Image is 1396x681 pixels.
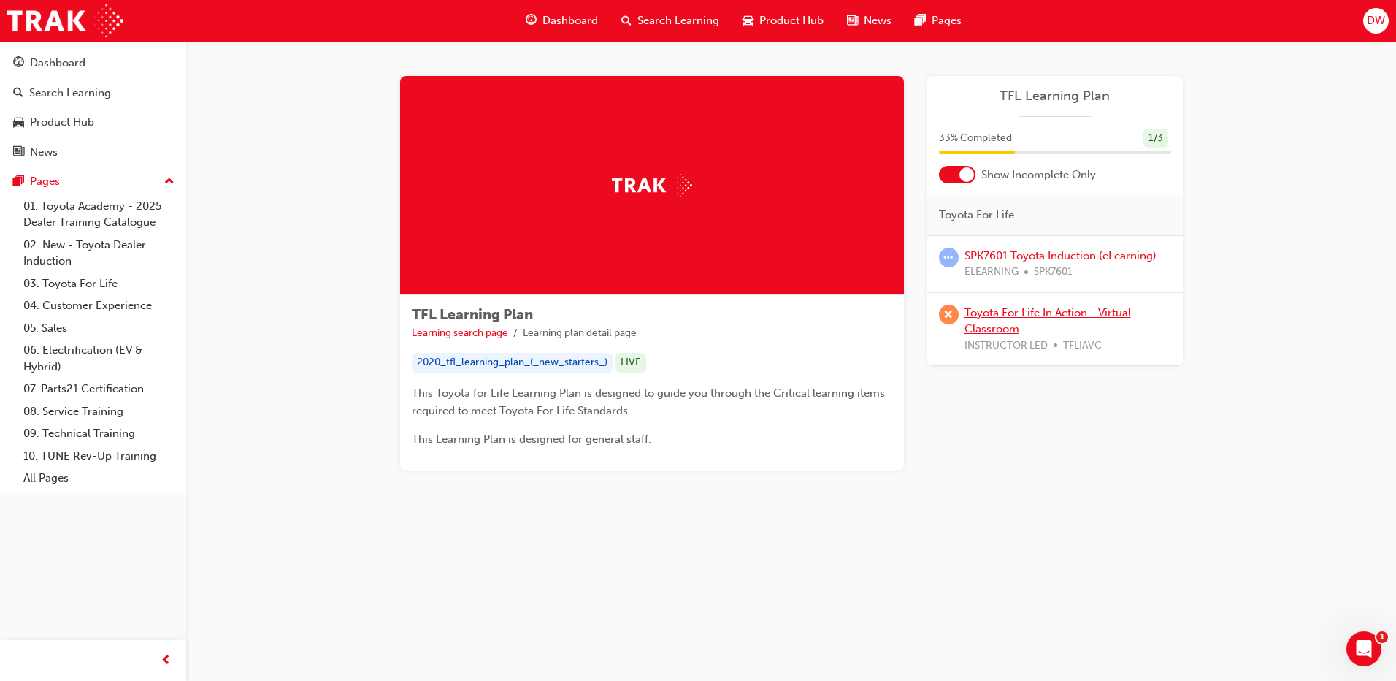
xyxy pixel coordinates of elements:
a: search-iconSearch Learning [610,6,731,36]
span: guage-icon [526,12,537,30]
span: news-icon [847,12,858,30]
a: 04. Customer Experience [18,294,180,317]
div: Search Learning [29,85,111,102]
a: 02. New - Toyota Dealer Induction [18,234,180,273]
span: ELEARNING [964,264,1019,281]
a: TFL Learning Plan [939,88,1171,104]
button: Pages [6,168,180,195]
span: Product Hub [759,12,824,29]
span: 1 [1376,631,1388,643]
div: News [30,144,58,161]
span: News [864,12,891,29]
span: guage-icon [13,57,24,70]
span: This Learning Plan is designed for general staff. [412,433,651,446]
a: 07. Parts21 Certification [18,378,180,400]
img: Trak [7,4,123,37]
div: Product Hub [30,114,94,131]
span: DW [1367,12,1385,29]
a: car-iconProduct Hub [731,6,835,36]
iframe: Intercom live chat [1346,631,1381,666]
div: 2020_tfl_learning_plan_(_new_starters_) [412,353,613,373]
span: up-icon [164,172,174,191]
a: 05. Sales [18,317,180,340]
a: SPK7601 Toyota Induction (eLearning) [964,249,1157,262]
a: 09. Technical Training [18,422,180,445]
a: News [6,139,180,166]
div: Dashboard [30,55,85,72]
span: search-icon [621,12,632,30]
a: Dashboard [6,50,180,77]
span: search-icon [13,87,23,100]
button: DW [1363,8,1389,34]
span: TFL Learning Plan [412,306,533,323]
button: DashboardSearch LearningProduct HubNews [6,47,180,168]
li: Learning plan detail page [523,325,637,342]
span: car-icon [13,116,24,129]
span: Search Learning [637,12,719,29]
a: Search Learning [6,80,180,107]
span: news-icon [13,146,24,159]
span: Toyota For Life [939,207,1014,224]
a: 08. Service Training [18,400,180,423]
img: Trak [612,174,692,197]
span: prev-icon [161,652,172,670]
a: All Pages [18,467,180,490]
a: Toyota For Life In Action - Virtual Classroom [964,306,1131,336]
span: TFLIAVC [1063,338,1102,354]
a: 10. TUNE Rev-Up Training [18,445,180,468]
span: INSTRUCTOR LED [964,338,1048,354]
span: Pages [932,12,962,29]
a: 03. Toyota For Life [18,273,180,295]
a: Learning search page [412,327,508,339]
span: Dashboard [542,12,598,29]
a: 06. Electrification (EV & Hybrid) [18,339,180,378]
span: SPK7601 [1034,264,1073,281]
a: 01. Toyota Academy - 2025 Dealer Training Catalogue [18,195,180,234]
div: LIVE [615,353,646,373]
div: Pages [30,173,60,190]
span: Show Incomplete Only [981,167,1096,183]
span: car-icon [743,12,753,30]
span: pages-icon [915,12,926,30]
span: 33 % Completed [939,130,1012,147]
span: learningRecordVerb_ATTEMPT-icon [939,248,959,267]
span: This Toyota for Life Learning Plan is designed to guide you through the Critical learning items r... [412,387,888,417]
a: guage-iconDashboard [514,6,610,36]
a: pages-iconPages [903,6,973,36]
a: news-iconNews [835,6,903,36]
div: 1 / 3 [1143,129,1168,148]
span: learningRecordVerb_ABSENT-icon [939,305,959,324]
a: Product Hub [6,109,180,136]
span: pages-icon [13,175,24,189]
